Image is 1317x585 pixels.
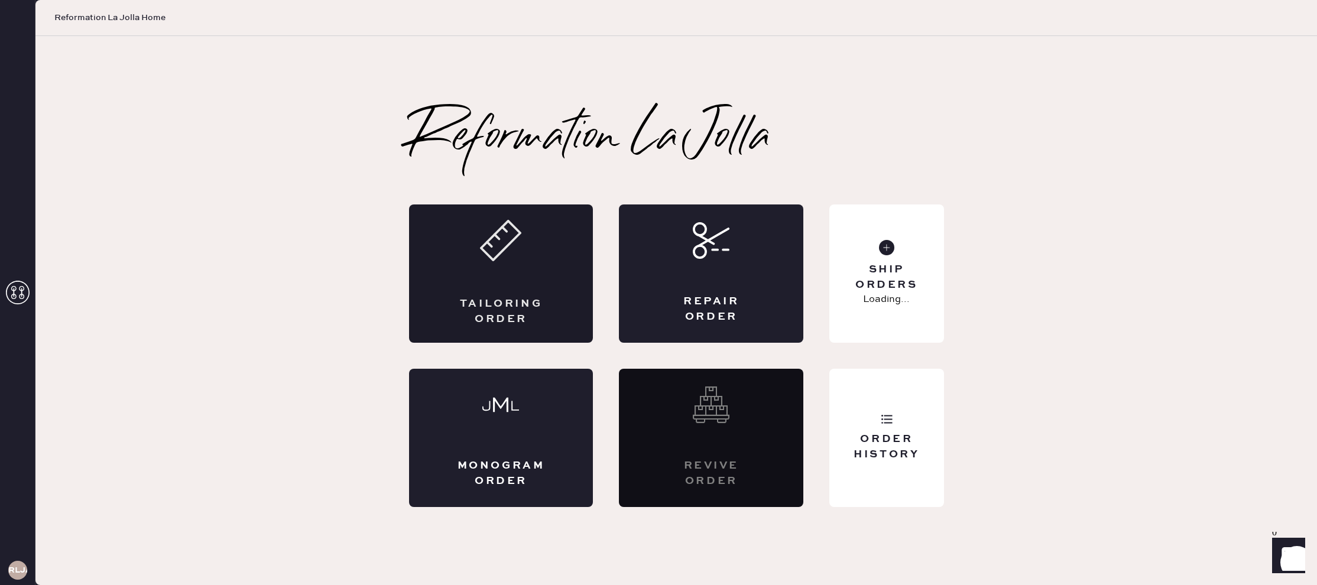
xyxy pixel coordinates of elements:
[666,459,756,488] div: Revive order
[1261,532,1312,583] iframe: Front Chat
[839,262,934,292] div: Ship Orders
[8,566,27,574] h3: RLJA
[863,292,910,307] p: Loading...
[54,12,166,24] span: Reformation La Jolla Home
[456,459,546,488] div: Monogram Order
[409,115,771,162] h2: Reformation La Jolla
[839,432,934,461] div: Order History
[666,294,756,324] div: Repair Order
[619,369,803,507] div: Interested? Contact us at care@hemster.co
[456,297,546,326] div: Tailoring Order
